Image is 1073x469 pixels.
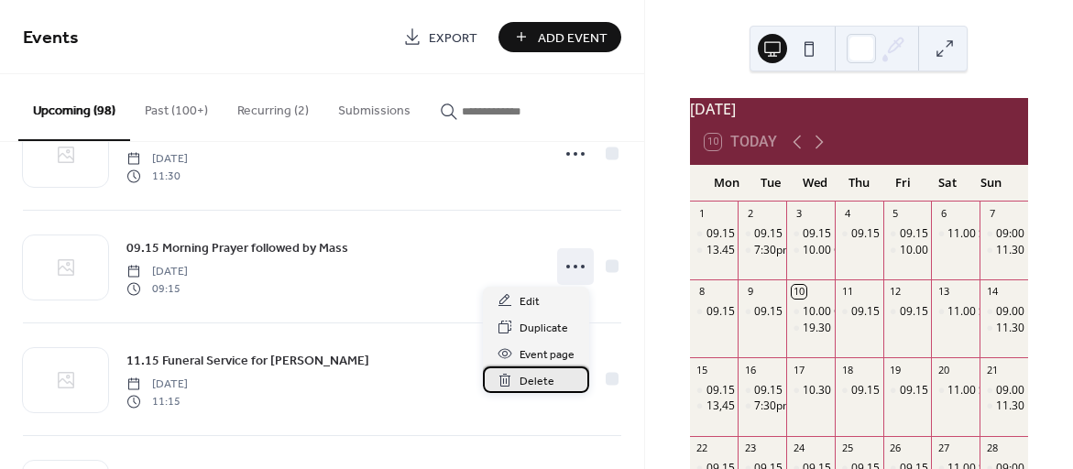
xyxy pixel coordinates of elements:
div: Sat [925,165,969,202]
span: 11:30 [126,168,188,184]
div: 09.15 Morning Prayer followed by Mass [786,226,835,242]
div: 09.15 Morning Prayer followed by Mass [706,226,908,242]
div: 17 [792,363,805,376]
div: 09.15 Morning Prayer followed by Mass [754,304,956,320]
div: 09.15 Morning Prayer followed by Mass [706,383,908,398]
div: 14 [985,285,999,299]
div: 6 [936,207,950,221]
div: 7 [985,207,999,221]
div: 13 [936,285,950,299]
div: 27 [936,442,950,455]
div: 28 [985,442,999,455]
div: 09.15 Morning Prayer followed by Mass [835,383,883,398]
div: Tue [749,165,793,202]
div: 11.00 Sacrament of Reconciliation [931,383,980,398]
div: 11.30 Mass [996,398,1055,414]
span: Edit [520,292,540,311]
div: 26 [889,442,903,455]
span: Delete [520,372,554,391]
div: 11.30 Mass [980,398,1028,414]
div: 4 [840,207,854,221]
div: 10.00 Exposition and Prayers for Peace [883,243,932,258]
div: 10.30 Requiem Mass for Mary (Brenda) Simmons [786,383,835,398]
div: 12 [889,285,903,299]
div: 18 [840,363,854,376]
div: 09.00 Mass [980,304,1028,320]
div: 5 [889,207,903,221]
div: 10.00 Coffee Morning and Crafts [786,243,835,258]
div: 20 [936,363,950,376]
div: 19 [889,363,903,376]
div: 13,45 U.C.M [706,398,769,414]
span: 11:15 [126,393,188,409]
span: 09.15 Morning Prayer followed by Mass [126,239,348,258]
div: 19.30 UCM Bi- Monthly Mass [786,321,835,336]
div: Thu [837,165,881,202]
button: Recurring (2) [223,74,323,139]
button: Past (100+) [130,74,223,139]
div: 09.15 Morning Prayer followed by Mass [835,304,883,320]
div: 11.00 Sacrament of Reconciliation [931,304,980,320]
div: 19.30 UCM Bi- Monthly Mass [803,321,950,336]
div: 21 [985,363,999,376]
div: 09.15 Morning Prayer followed by Mass [706,304,908,320]
div: 11.30 Mass [996,243,1055,258]
div: 11.30 Mass [996,321,1055,336]
div: Fri [881,165,925,202]
div: 7:30pm Music Ministry Group Practice [754,398,948,414]
div: 16 [743,363,757,376]
div: 09.15 Morning Prayer followed by Mass [738,226,786,242]
div: 10.00 Coffee Morning and Crafts [786,304,835,320]
div: 2 [743,207,757,221]
div: 09.15 Morning Prayer followed by Mass [851,304,1053,320]
span: Duplicate [520,319,568,338]
div: 10.00 Coffee Morning and Crafts [803,304,969,320]
div: 7:30pm Music Ministry Group Practice [738,398,786,414]
div: 1 [695,207,709,221]
div: 13.45 U.C.M [690,243,739,258]
div: 22 [695,442,709,455]
div: 09.00 Mass - Music Ministry Group [980,383,1028,398]
div: 09.00 Mass [996,304,1055,320]
div: 3 [792,207,805,221]
div: 09.15 Morning Prayer followed by Mass [883,304,932,320]
div: 9 [743,285,757,299]
div: 13.45 U.C.M [706,243,769,258]
div: 24 [792,442,805,455]
div: 09.15 Morning Prayer followed by Mass [754,226,956,242]
button: Submissions [323,74,425,139]
div: 11.30 Mass [980,243,1028,258]
a: Export [389,22,491,52]
div: Wed [793,165,837,202]
div: 23 [743,442,757,455]
div: 09.15 Morning Prayer followed by Mass [883,383,932,398]
div: 09.15 Morning Prayer followed by Mass [851,226,1053,242]
div: 25 [840,442,854,455]
span: Event page [520,345,575,365]
div: 11 [840,285,854,299]
div: 09.15 Morning Prayer followed by Mass [851,383,1053,398]
div: Mon [705,165,749,202]
div: 11.30 Mass [980,321,1028,336]
div: 09.15 Morning Prayer followed by Mass [754,383,956,398]
div: 09.15 Morning Prayer followed by Mass [803,226,1004,242]
div: 09.15 Morning Prayer followed by Mass [738,383,786,398]
div: 09:00 Mass - Music Ministry Group [980,226,1028,242]
div: 7:30pm Music Ministry Group Practice [754,243,948,258]
span: Export [429,28,477,48]
div: 09.15 Morning Prayer followed by Mass [690,304,739,320]
span: 11.15 Funeral Service for [PERSON_NAME] [126,352,369,371]
div: 09.15 Morning Prayer followed by Mass [690,383,739,398]
div: 8 [695,285,709,299]
a: 11.15 Funeral Service for [PERSON_NAME] [126,350,369,371]
div: Sun [969,165,1013,202]
div: 11.00 Sacrament of Reconciliation [931,226,980,242]
div: 13,45 U.C.M [690,398,739,414]
div: 10.00 Coffee Morning and Crafts [803,243,969,258]
div: 10 [792,285,805,299]
button: Upcoming (98) [18,74,130,141]
div: 15 [695,363,709,376]
span: Add Event [538,28,608,48]
div: 09.15 Morning Prayer followed by Mass [883,226,932,242]
button: Add Event [498,22,621,52]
